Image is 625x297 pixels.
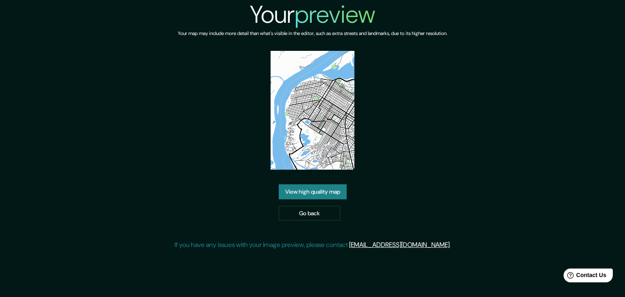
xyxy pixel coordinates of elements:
[178,29,447,38] h6: Your map may include more detail than what's visible in the editor, such as extra streets and lan...
[279,184,347,199] a: View high quality map
[553,265,616,288] iframe: Help widget launcher
[349,240,450,249] a: [EMAIL_ADDRESS][DOMAIN_NAME]
[271,51,355,170] img: created-map-preview
[279,206,340,221] a: Go back
[175,240,451,250] p: If you have any issues with your image preview, please contact .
